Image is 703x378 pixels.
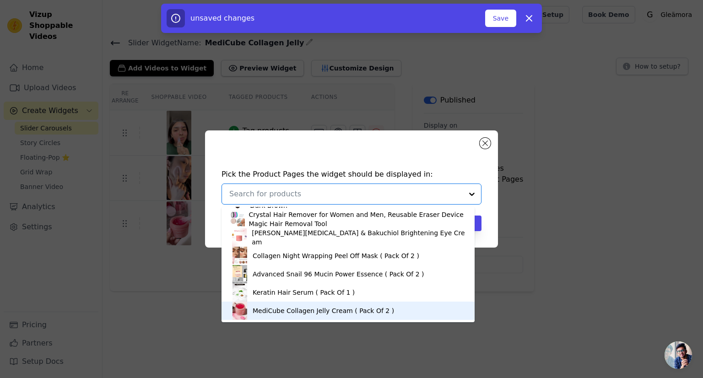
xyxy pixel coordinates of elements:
img: product thumbnail [231,265,249,283]
div: [PERSON_NAME][MEDICAL_DATA] & Bakuchiol Brightening Eye Cream [252,228,465,247]
span: unsaved changes [190,14,254,22]
input: Search for products [229,189,463,200]
button: Save [485,10,516,27]
div: Keratin Hair Serum ( Pack Of 1 ) [253,288,355,297]
div: Crystal Hair Remover for Women and Men, Reusable Eraser Device Magic Hair Removal Tool [249,210,465,228]
img: product thumbnail [231,302,249,320]
button: Close modal [480,138,491,149]
img: product thumbnail [231,210,245,228]
div: Advanced Snail 96 Mucin Power Essence ( Pack Of 2 ) [253,270,424,279]
img: product thumbnail [231,283,249,302]
div: Collagen Night Wrapping Peel Off Mask ( Pack Of 2 ) [253,251,419,260]
img: product thumbnail [231,228,248,247]
div: MediCube Collagen Jelly Cream ( Pack Of 2 ) [253,306,394,315]
a: Open chat [665,341,692,369]
img: product thumbnail [231,247,249,265]
h4: Pick the Product Pages the widget should be displayed in: [222,169,481,180]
